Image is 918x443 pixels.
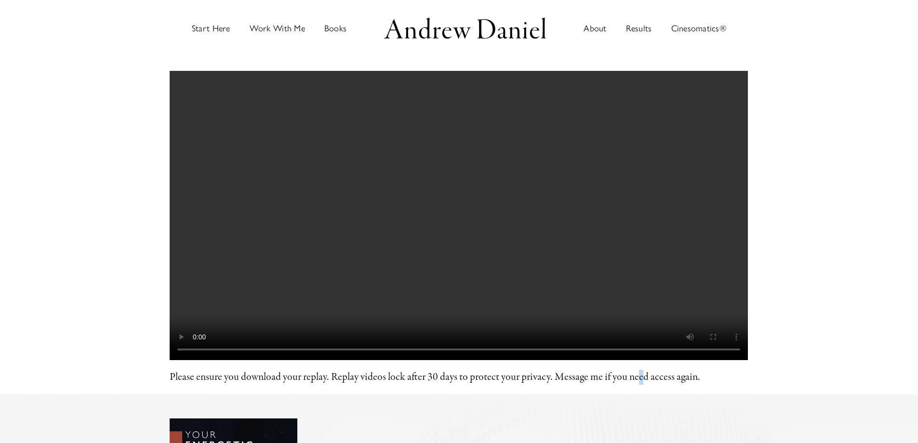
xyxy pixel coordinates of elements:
[584,2,606,55] a: About
[324,2,346,55] a: Discover books written by Andrew Daniel
[671,2,727,55] a: Cinesomatics®
[192,24,230,33] span: Start Here
[671,24,727,33] span: Cinesomatics®
[324,24,346,33] span: Books
[192,2,230,55] a: Start Here
[626,2,652,55] a: Results
[626,24,652,33] span: Results
[170,370,748,385] p: Please ensure you down­load your replay. Replay videos lock after 30 days to pro­tect your pri­va...
[250,2,305,55] a: Work with Andrew in groups or private sessions
[250,24,305,33] span: Work With Me
[584,24,606,33] span: About
[381,15,549,41] img: Andrew Daniel Logo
